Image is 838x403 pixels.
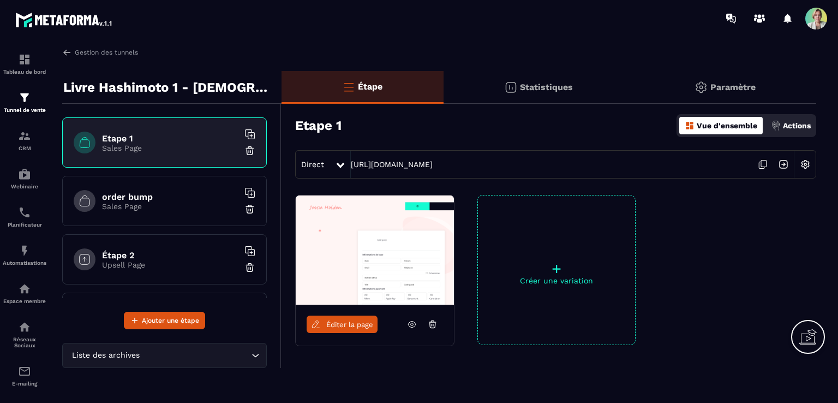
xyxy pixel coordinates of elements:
[296,195,454,305] img: image
[3,236,46,274] a: automationsautomationsAutomatisations
[3,145,46,151] p: CRM
[478,261,635,276] p: +
[771,121,781,131] img: actions.d6e523a2.png
[3,107,46,113] p: Tunnel de vente
[3,357,46,395] a: emailemailE-mailing
[3,381,46,387] p: E-mailing
[62,48,138,57] a: Gestion des tunnels
[18,53,31,66] img: formation
[18,282,31,295] img: automations
[3,183,46,189] p: Webinaire
[18,206,31,219] img: scheduler
[124,312,205,329] button: Ajouter une étape
[351,160,433,169] a: [URL][DOMAIN_NAME]
[342,80,355,93] img: bars-o.4a397970.svg
[3,336,46,348] p: Réseaux Sociaux
[142,315,199,326] span: Ajouter une étape
[478,276,635,285] p: Créer une variation
[301,160,324,169] span: Direct
[102,260,238,269] p: Upsell Page
[63,76,273,98] p: Livre Hashimoto 1 - [DEMOGRAPHIC_DATA] suppléments - Stop Hashimoto
[697,121,757,130] p: Vue d'ensemble
[18,129,31,143] img: formation
[3,121,46,159] a: formationformationCRM
[18,321,31,334] img: social-network
[18,168,31,181] img: automations
[102,192,238,202] h6: order bump
[62,343,267,368] div: Search for option
[695,81,708,94] img: setting-gr.5f69749f.svg
[102,250,238,260] h6: Étape 2
[18,244,31,257] img: automations
[685,121,695,131] img: dashboard-orange.40269519.svg
[783,121,811,130] p: Actions
[3,222,46,228] p: Planificateur
[142,349,249,361] input: Search for option
[307,316,378,333] a: Éditer la page
[773,154,794,175] img: arrow-next.bcc2205e.svg
[18,91,31,104] img: formation
[18,365,31,378] img: email
[3,298,46,304] p: Espace membre
[3,198,46,236] a: schedulerschedulerPlanificateur
[3,83,46,121] a: formationformationTunnel de vente
[3,45,46,83] a: formationformationTableau de bord
[244,204,255,215] img: trash
[102,144,238,152] p: Sales Page
[69,349,142,361] span: Liste des archives
[520,82,573,92] p: Statistiques
[358,81,382,92] p: Étape
[3,159,46,198] a: automationsautomationsWebinaire
[3,274,46,312] a: automationsautomationsEspace membre
[3,312,46,357] a: social-networksocial-networkRéseaux Sociaux
[15,10,113,29] img: logo
[326,321,373,329] span: Éditer la page
[244,262,255,273] img: trash
[102,202,238,211] p: Sales Page
[504,81,517,94] img: stats.20deebd0.svg
[244,145,255,156] img: trash
[3,260,46,266] p: Automatisations
[710,82,756,92] p: Paramètre
[102,133,238,144] h6: Etape 1
[62,48,72,57] img: arrow
[3,69,46,75] p: Tableau de bord
[295,118,342,133] h3: Etape 1
[795,154,816,175] img: setting-w.858f3a88.svg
